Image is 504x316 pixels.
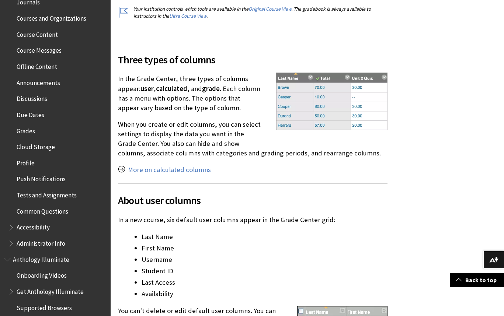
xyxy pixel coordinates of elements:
[17,60,57,70] span: Offline Content
[202,84,220,93] span: grade
[17,237,65,247] span: Administrator Info
[17,92,47,102] span: Discussions
[248,6,291,12] a: Original Course View
[142,289,387,299] li: Availability
[156,84,187,93] span: calculated
[17,285,84,295] span: Get Anthology Illuminate
[128,165,211,174] a: More on calculated columns
[118,120,387,158] p: When you create or edit columns, you can select settings to display the data you want in the Grad...
[17,173,66,183] span: Push Notifications
[450,273,504,287] a: Back to top
[13,253,69,263] span: Anthology Illuminate
[17,28,58,38] span: Course Content
[17,141,55,151] span: Cloud Storage
[118,52,387,67] span: Three types of columns
[17,109,44,119] span: Due Dates
[118,215,387,225] p: In a new course, six default user columns appear in the Grade Center grid:
[17,270,67,280] span: Onboarding Videos
[17,125,35,135] span: Grades
[17,77,60,87] span: Announcements
[17,45,62,55] span: Course Messages
[17,12,86,22] span: Courses and Organizations
[142,243,387,253] li: First Name
[142,232,387,242] li: Last Name
[142,277,387,288] li: Last Access
[118,193,387,208] span: About user columns
[140,84,154,93] span: user
[17,302,72,312] span: Supported Browsers
[17,205,68,215] span: Common Questions
[169,13,206,19] a: Ultra Course View
[118,6,387,20] p: Your institution controls which tools are available in the . The gradebook is always available to...
[142,266,387,276] li: Student ID
[17,221,50,231] span: Accessibility
[17,189,77,199] span: Tests and Assignments
[118,74,387,113] p: In the Grade Center, three types of columns appear: , , and . Each column has a menu with options...
[142,254,387,265] li: Username
[17,157,35,167] span: Profile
